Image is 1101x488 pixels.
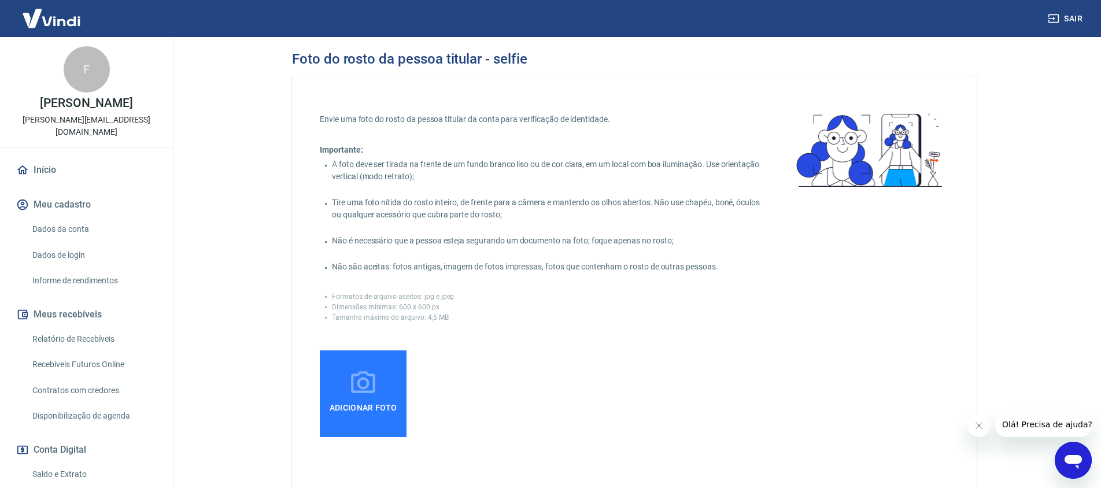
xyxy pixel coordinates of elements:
span: Olá! Precisa de ajuda? [7,8,97,17]
a: Disponibilização de agenda [28,404,159,428]
a: Relatório de Recebíveis [28,327,159,351]
a: Contratos com credores [28,379,159,402]
p: Não é necessário que a pessoa esteja segurando um documento na foto; foque apenas no rosto; [332,235,673,247]
div: F [64,46,110,93]
a: Informe de rendimentos [28,269,159,293]
iframe: Mensagem da empresa [995,412,1092,437]
a: Saldo e Extrato [28,463,159,486]
button: Conta Digital [14,437,159,463]
label: Adicionar foto [320,350,407,437]
p: Envie uma foto do rosto da pessoa titular da conta para verificação de identidade. [320,113,764,125]
a: Início [14,157,159,183]
p: A foto deve ser tirada na frente de um fundo branco liso ou de cor clara, em um local com boa ilu... [332,158,764,183]
p: [PERSON_NAME] [40,97,132,109]
p: Não são aceitas: fotos antigas, imagem de fotos impressas, fotos que contenham o rosto de outras ... [332,261,718,273]
button: Meu cadastro [14,192,159,217]
img: Vindi [14,1,89,36]
a: Dados de login [28,243,159,267]
img: selfie-2.3f76cbc364c51891d665.png [792,104,949,193]
iframe: Fechar mensagem [967,414,991,437]
button: Sair [1045,8,1087,29]
button: Meus recebíveis [14,302,159,327]
span: Importante: [320,145,363,154]
p: Formatos de arquivo aceitos: jpg e jpeg [332,291,454,302]
iframe: Botão para abrir a janela de mensagens [1055,442,1092,479]
p: [PERSON_NAME][EMAIL_ADDRESS][DOMAIN_NAME] [9,114,164,138]
p: Tire uma foto nítida do rosto inteiro, de frente para a câmera e mantendo os olhos abertos. Não u... [332,197,764,221]
p: Tamanho máximo do arquivo: 4,5 MB [332,312,449,323]
p: Dimensões mínimas: 600 x 600 px [332,302,439,312]
h3: Foto do rosto da pessoa titular - selfie [292,51,527,67]
a: Dados da conta [28,217,159,241]
a: Recebíveis Futuros Online [28,353,159,376]
span: Adicionar foto [325,398,402,419]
